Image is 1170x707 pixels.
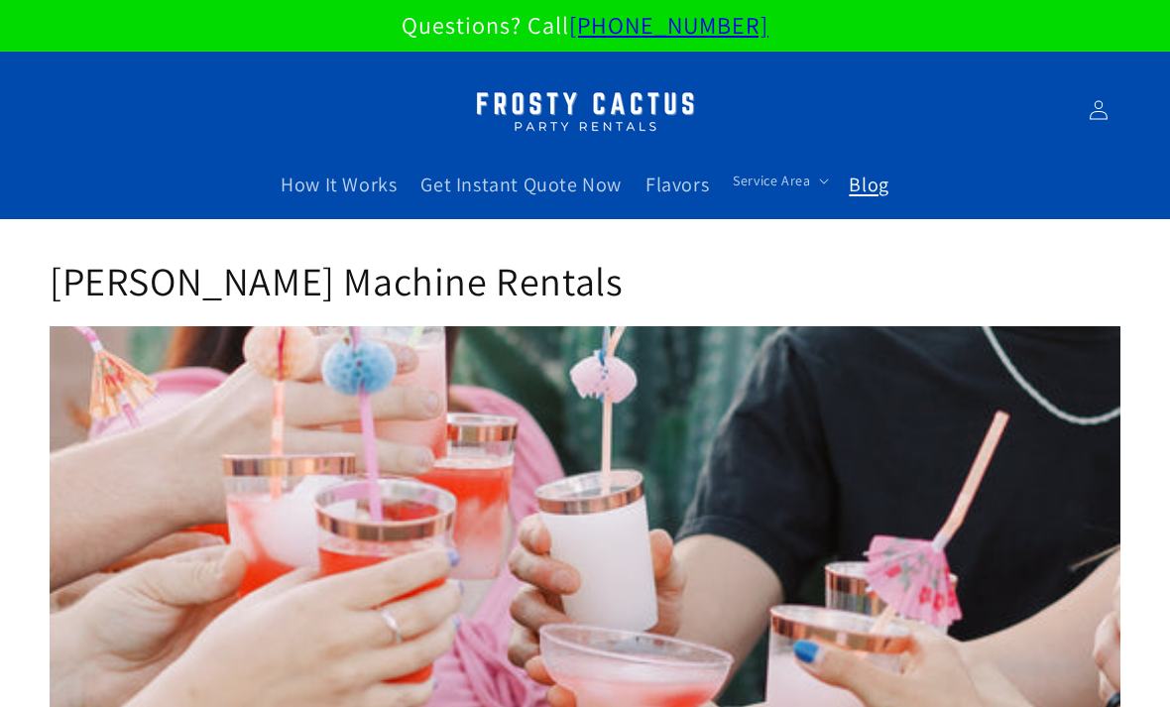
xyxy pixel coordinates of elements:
a: How It Works [269,160,409,209]
a: Flavors [634,160,721,209]
a: Blog [837,160,900,209]
a: [PHONE_NUMBER] [569,9,768,41]
span: Get Instant Quote Now [420,172,622,197]
span: How It Works [281,172,397,197]
summary: Service Area [721,160,837,201]
h1: [PERSON_NAME] Machine Rentals [50,255,1120,306]
span: Flavors [645,172,709,197]
span: Service Area [733,172,810,189]
span: Blog [849,172,888,197]
img: Margarita Machine Rental in Scottsdale, Phoenix, Tempe, Chandler, Gilbert, Mesa and Maricopa [461,79,709,142]
a: Get Instant Quote Now [409,160,634,209]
